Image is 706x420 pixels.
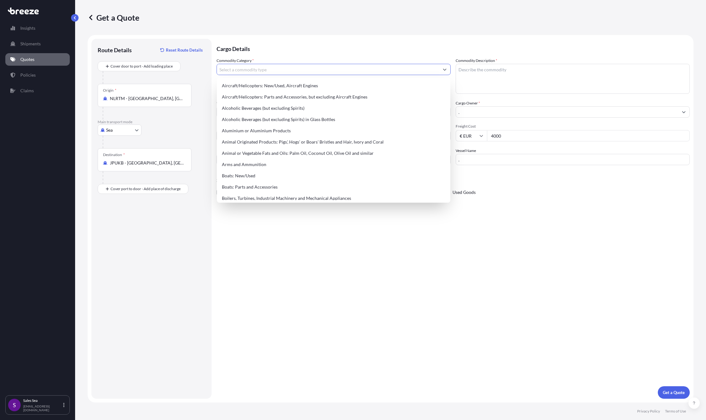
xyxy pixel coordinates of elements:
p: Get a Quote [663,389,685,396]
p: Cargo Details [217,39,690,58]
p: Claims [20,88,34,94]
span: Commodity Value [217,100,451,105]
input: Destination [110,160,184,166]
span: Cover door to port - Add loading place [110,63,173,69]
div: Aircraft/Helicopters: Parts and Accessories, but excluding Aircraft Engines [219,91,448,103]
div: Alcoholic Beverages (but excluding Spirits) [219,103,448,114]
div: Aluminium or Aluminium Products [219,125,448,136]
span: Load Type [217,124,235,130]
input: Your internal reference [217,154,451,165]
div: Aircraft/Helicopters: New/Used, Aircraft Engines [219,80,448,91]
span: Used Goods [453,188,476,197]
div: Boilers, Turbines, Industrial Machinery and Mechanical Appliances [219,193,448,204]
label: Vessel Name [456,148,476,154]
div: Boats: Parts and Accessories [219,181,448,193]
p: Insights [20,25,35,31]
input: Enter name [456,154,690,165]
input: Origin [110,95,184,102]
p: Route Details [98,46,132,54]
input: Enter amount [487,130,690,141]
p: Get a Quote [88,13,139,23]
p: Reset Route Details [166,47,203,53]
div: Animal or Vegetable Fats and Oils: Palm Oil, Coconut Oil, Olive Oil and similar [219,148,448,159]
p: Policies [20,72,36,78]
button: Show suggestions [439,64,450,75]
div: Arms and Ammunition [219,159,448,170]
p: Quotes [20,56,34,63]
div: Alcoholic Beverages (but excluding Spirits) in Glass Bottles [219,114,448,125]
div: Boats: New/Used [219,170,448,181]
label: Commodity Description [456,58,497,64]
span: Sea [106,127,113,133]
span: Freight Cost [456,124,690,129]
p: [EMAIL_ADDRESS][DOMAIN_NAME] [23,404,62,412]
p: Privacy Policy [637,409,660,414]
p: Special Conditions [217,178,690,183]
button: Show suggestions [678,106,689,118]
p: Terms of Use [665,409,686,414]
label: Booking Reference [217,148,248,154]
div: Animal Originated Products: Pigs', Hogs' or Boars' Bristles and Hair, Ivory and Coral [219,136,448,148]
label: Cargo Owner [456,100,480,106]
label: Commodity Category [217,58,254,64]
input: Full name [456,106,678,118]
span: S [13,402,16,408]
p: Shipments [20,41,41,47]
div: Origin [103,88,116,93]
input: Select a commodity type [217,64,439,75]
button: Select transport [98,124,141,136]
span: Cover port to door - Add place of discharge [110,186,181,192]
div: Destination [103,152,125,157]
p: Sales Sea [23,398,62,403]
p: Main transport mode [98,119,205,124]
